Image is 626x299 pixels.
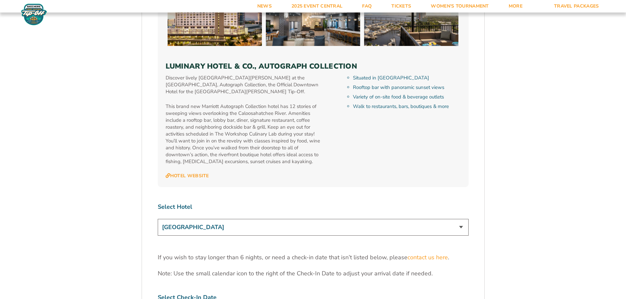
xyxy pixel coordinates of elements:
p: If you wish to stay longer than 6 nights, or need a check-in date that isn’t listed below, please . [158,253,469,262]
p: Discover lively [GEOGRAPHIC_DATA][PERSON_NAME] at the [GEOGRAPHIC_DATA], Autograph Collection, th... [166,75,323,95]
li: Variety of on-site food & beverage outlets [353,94,460,100]
p: This brand new Marriott Autograph Collection hotel has 12 stories of sweeping views overlooking t... [166,103,323,165]
li: Walk to restaurants, bars, boutiques & more [353,103,460,110]
li: Rooftop bar with panoramic sunset views [353,84,460,91]
a: Hotel Website [166,173,209,179]
h3: Luminary Hotel & Co., Autograph Collection [166,62,461,71]
img: Fort Myers Tip-Off [20,3,48,26]
label: Select Hotel [158,203,469,211]
li: Situated in [GEOGRAPHIC_DATA] [353,75,460,81]
p: Note: Use the small calendar icon to the right of the Check-In Date to adjust your arrival date i... [158,269,469,278]
a: contact us here [407,253,448,262]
